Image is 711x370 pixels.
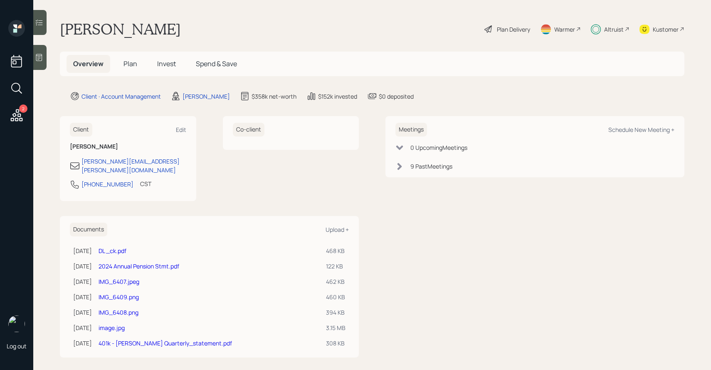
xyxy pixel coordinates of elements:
div: $0 deposited [379,92,414,101]
div: 468 KB [326,246,346,255]
span: Overview [73,59,104,68]
div: 0 Upcoming Meeting s [410,143,467,152]
div: 2 [19,104,27,113]
div: [DATE] [73,262,92,271]
img: sami-boghos-headshot.png [8,315,25,332]
div: [PERSON_NAME] [183,92,230,101]
h6: Client [70,123,92,137]
div: [DATE] [73,323,92,332]
div: 460 KB [326,293,346,301]
h6: Meetings [395,123,427,137]
h6: [PERSON_NAME] [70,143,186,150]
span: Plan [123,59,137,68]
span: Spend & Save [196,59,237,68]
div: 308 KB [326,339,346,348]
div: [DATE] [73,246,92,255]
a: 401k - [PERSON_NAME] Quarterly_statement.pdf [99,339,232,347]
h1: [PERSON_NAME] [60,20,181,38]
div: 462 KB [326,277,346,286]
h6: Documents [70,223,107,236]
div: Schedule New Meeting + [608,126,674,134]
h6: Co-client [233,123,264,137]
div: [DATE] [73,339,92,348]
a: IMG_6409.png [99,293,139,301]
div: Warmer [554,25,575,34]
div: Edit [176,126,186,134]
div: 394 KB [326,308,346,317]
div: [PHONE_NUMBER] [81,180,133,189]
div: 9 Past Meeting s [410,162,452,171]
a: IMG_6407.jpeg [99,278,139,286]
a: 2024 Annual Pension Stmt.pdf [99,262,179,270]
div: 122 KB [326,262,346,271]
div: $358k net-worth [252,92,296,101]
div: 3.15 MB [326,323,346,332]
a: DL _ck.pdf [99,247,126,255]
div: Plan Delivery [497,25,530,34]
div: [DATE] [73,308,92,317]
div: CST [140,179,151,188]
div: Kustomer [653,25,679,34]
div: Log out [7,342,27,350]
div: Client · Account Management [81,92,161,101]
div: $152k invested [318,92,357,101]
div: [PERSON_NAME][EMAIL_ADDRESS][PERSON_NAME][DOMAIN_NAME] [81,157,186,174]
a: IMG_6408.png [99,308,138,316]
div: [DATE] [73,277,92,286]
span: Invest [157,59,176,68]
div: [DATE] [73,293,92,301]
div: Altruist [604,25,624,34]
div: Upload + [326,226,349,233]
a: image.jpg [99,324,125,332]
